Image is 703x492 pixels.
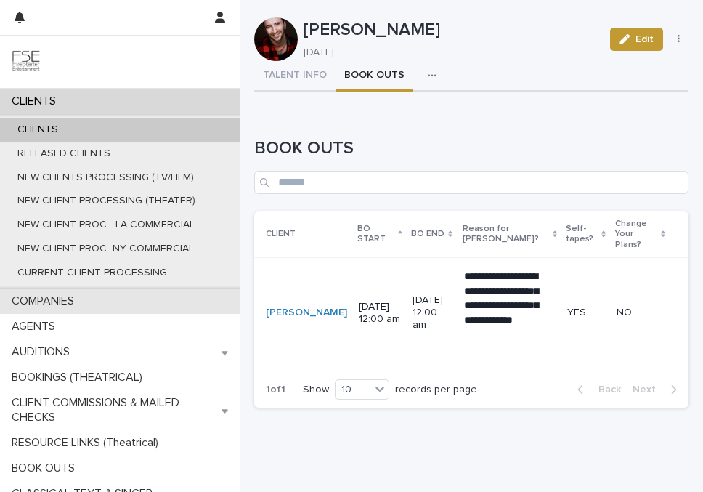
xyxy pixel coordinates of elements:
button: Back [566,383,627,396]
span: Next [633,384,665,395]
p: Self-tapes? [566,221,598,248]
button: BOOK OUTS [336,61,413,92]
input: Search [254,171,688,194]
p: CLIENTS [6,94,68,108]
p: YES [567,307,604,319]
p: BO START [357,221,394,248]
a: [PERSON_NAME] [266,307,347,319]
p: RELEASED CLIENTS [6,148,122,160]
span: Edit [635,34,654,44]
p: 1 of 1 [254,372,297,408]
p: CURRENT CLIENT PROCESSING [6,267,179,279]
p: NEW CLIENTS PROCESSING (TV/FILM) [6,172,206,184]
button: Edit [610,28,663,51]
p: [PERSON_NAME] [304,20,598,41]
button: TALENT INFO [254,61,336,92]
p: [DATE] 12:00 am [413,294,452,331]
p: AUDITIONS [6,345,81,359]
p: Reason for [PERSON_NAME]? [463,221,549,248]
p: NEW CLIENT PROC -NY COMMERCIAL [6,243,206,255]
p: [DATE] 12:00 am [359,301,401,326]
p: [DATE] [304,47,593,59]
p: COMPANIES [6,294,86,308]
h1: BOOK OUTS [254,138,688,159]
p: BO END [411,226,444,242]
p: BOOK OUTS [6,461,86,475]
p: BOOKINGS (THEATRICAL) [6,371,154,384]
p: CLIENT [266,226,296,242]
p: Show [303,384,329,396]
p: NO [617,307,665,319]
p: CLIENTS [6,124,70,136]
p: records per page [395,384,477,396]
p: RESOURCE LINKS (Theatrical) [6,436,170,450]
p: AGENTS [6,320,67,334]
button: Next [627,383,688,396]
p: Change Your Plans? [615,216,657,253]
p: CLIENT COMMISSIONS & MAILED CHECKS [6,396,222,424]
p: NEW CLIENT PROC - LA COMMERCIAL [6,219,206,231]
span: Back [590,384,621,395]
img: 9JgRvJ3ETPGCJDhvPVA5 [12,47,41,76]
p: NEW CLIENT PROCESSING (THEATER) [6,195,207,207]
div: 10 [336,382,370,398]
